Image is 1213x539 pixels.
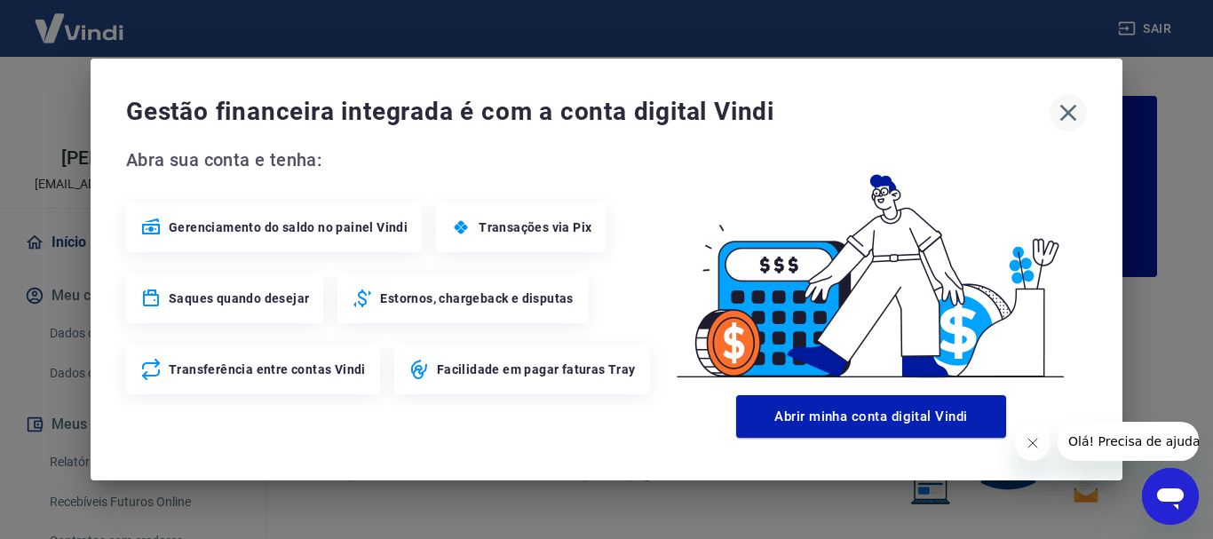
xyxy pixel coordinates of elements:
[479,218,591,236] span: Transações via Pix
[736,395,1006,438] button: Abrir minha conta digital Vindi
[655,146,1087,388] img: Good Billing
[11,12,149,27] span: Olá! Precisa de ajuda?
[169,361,366,378] span: Transferência entre contas Vindi
[1142,468,1199,525] iframe: Botão para abrir a janela de mensagens
[1058,422,1199,461] iframe: Mensagem da empresa
[169,289,309,307] span: Saques quando desejar
[169,218,408,236] span: Gerenciamento do saldo no painel Vindi
[1015,425,1050,461] iframe: Fechar mensagem
[437,361,636,378] span: Facilidade em pagar faturas Tray
[380,289,573,307] span: Estornos, chargeback e disputas
[126,94,1050,130] span: Gestão financeira integrada é com a conta digital Vindi
[126,146,655,174] span: Abra sua conta e tenha:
